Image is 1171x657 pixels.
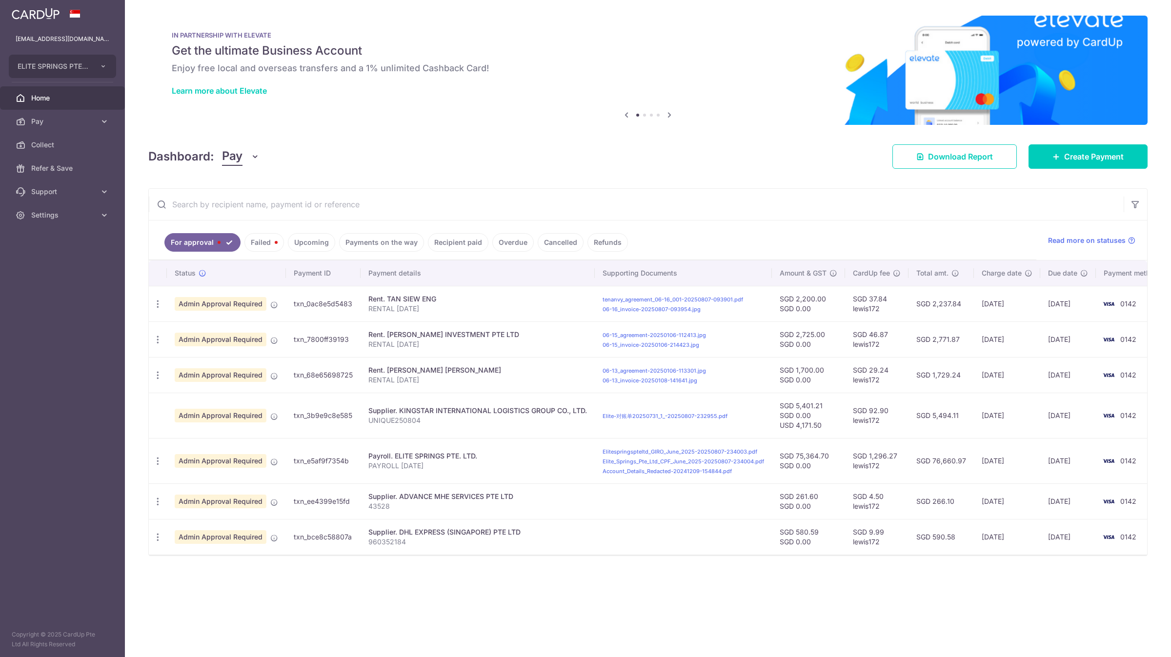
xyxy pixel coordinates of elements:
[603,413,727,419] a: Elite-对账单20250731_1_-20250807-232955.pdf
[1040,286,1096,321] td: [DATE]
[1029,144,1148,169] a: Create Payment
[1120,411,1136,419] span: 0142
[603,332,706,338] a: 06-15_agreement-20250106-112413.jpg
[892,144,1017,169] a: Download Report
[603,458,764,465] a: Elite_Springs_Pte_Ltd_CPF_June_2025-20250807-234004.pdf
[982,268,1022,278] span: Charge date
[1040,357,1096,393] td: [DATE]
[974,357,1040,393] td: [DATE]
[1120,533,1136,541] span: 0142
[595,260,772,286] th: Supporting Documents
[1099,334,1118,345] img: Bank Card
[31,140,96,150] span: Collect
[845,438,909,483] td: SGD 1,296.27 lewis172
[780,268,827,278] span: Amount & GST
[172,43,1124,59] h5: Get the ultimate Business Account
[339,233,424,252] a: Payments on the way
[1040,438,1096,483] td: [DATE]
[175,409,266,422] span: Admin Approval Required
[368,375,587,385] p: RENTAL [DATE]
[222,147,260,166] button: Pay
[1040,321,1096,357] td: [DATE]
[368,451,587,461] div: Payroll. ELITE SPRINGS PTE. LTD.
[603,341,699,348] a: 06-15_invoice-20250106-214423.jpg
[175,454,266,468] span: Admin Approval Required
[175,530,266,544] span: Admin Approval Required
[172,31,1124,39] p: IN PARTNERSHIP WITH ELEVATE
[603,306,701,313] a: 06-16_invoice-20250807-093954.jpg
[368,416,587,425] p: UNIQUE250804
[772,483,845,519] td: SGD 261.60 SGD 0.00
[492,233,534,252] a: Overdue
[31,93,96,103] span: Home
[909,286,974,321] td: SGD 2,237.84
[18,61,90,71] span: ELITE SPRINGS PTE. LTD.
[1096,260,1170,286] th: Payment method
[31,117,96,126] span: Pay
[603,296,743,303] a: tenanvy_agreement_06-16_001-20250807-093901.pdf
[222,147,242,166] span: Pay
[845,519,909,555] td: SGD 9.99 lewis172
[175,333,266,346] span: Admin Approval Required
[286,483,361,519] td: txn_ee4399e15fd
[603,367,706,374] a: 06-13_agreement-20250106-113301.jpg
[368,365,587,375] div: Rent. [PERSON_NAME] [PERSON_NAME]
[1099,496,1118,507] img: Bank Card
[974,321,1040,357] td: [DATE]
[172,62,1124,74] h6: Enjoy free local and overseas transfers and a 1% unlimited Cashback Card!
[175,495,266,508] span: Admin Approval Required
[428,233,488,252] a: Recipient paid
[772,519,845,555] td: SGD 580.59 SGD 0.00
[1120,299,1136,308] span: 0142
[845,483,909,519] td: SGD 4.50 lewis172
[286,357,361,393] td: txn_68e65698725
[974,483,1040,519] td: [DATE]
[286,519,361,555] td: txn_bce8c58807a
[1048,268,1077,278] span: Due date
[1099,410,1118,421] img: Bank Card
[928,151,993,162] span: Download Report
[149,189,1124,220] input: Search by recipient name, payment id or reference
[286,321,361,357] td: txn_7800ff39193
[772,286,845,321] td: SGD 2,200.00 SGD 0.00
[1120,335,1136,343] span: 0142
[1040,519,1096,555] td: [DATE]
[368,501,587,511] p: 43528
[286,438,361,483] td: txn_e5af9f7354b
[9,55,116,78] button: ELITE SPRINGS PTE. LTD.
[148,148,214,165] h4: Dashboard:
[772,357,845,393] td: SGD 1,700.00 SGD 0.00
[974,393,1040,438] td: [DATE]
[845,286,909,321] td: SGD 37.84 lewis172
[16,34,109,44] p: [EMAIL_ADDRESS][DOMAIN_NAME]
[31,163,96,173] span: Refer & Save
[845,321,909,357] td: SGD 46.87 lewis172
[603,377,697,384] a: 06-13_invoice-20250108-141641.jpg
[772,393,845,438] td: SGD 5,401.21 SGD 0.00 USD 4,171.50
[175,268,196,278] span: Status
[286,286,361,321] td: txn_0ac8e5d5483
[603,448,757,455] a: Elitespringspteltd_GIRO_June_2025-20250807-234003.pdf
[368,527,587,537] div: Supplier. DHL EXPRESS (SINGAPORE) PTE LTD
[587,233,628,252] a: Refunds
[368,330,587,339] div: Rent. [PERSON_NAME] INVESTMENT PTE LTD
[31,210,96,220] span: Settings
[538,233,584,252] a: Cancelled
[31,187,96,197] span: Support
[12,8,60,20] img: CardUp
[1099,298,1118,310] img: Bank Card
[1099,369,1118,381] img: Bank Card
[172,86,267,96] a: Learn more about Elevate
[916,268,949,278] span: Total amt.
[1040,483,1096,519] td: [DATE]
[1099,531,1118,543] img: Bank Card
[1099,455,1118,467] img: Bank Card
[1040,393,1096,438] td: [DATE]
[845,357,909,393] td: SGD 29.24 lewis172
[286,260,361,286] th: Payment ID
[974,286,1040,321] td: [DATE]
[853,268,890,278] span: CardUp fee
[286,393,361,438] td: txn_3b9e9c8e585
[909,483,974,519] td: SGD 266.10
[1120,497,1136,505] span: 0142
